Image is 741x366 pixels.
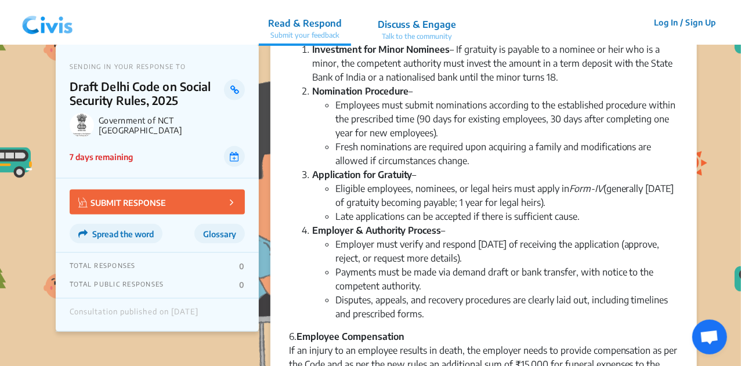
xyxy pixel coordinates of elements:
[378,31,456,42] p: Talk to the community
[312,42,678,84] li: – If gratuity is payable to a nominee or heir who is a minor, the competent authority must invest...
[312,224,441,236] strong: Employer & Authority Process
[297,331,404,343] strong: Employee Compensation
[70,190,245,215] button: SUBMIT RESPONSE
[378,17,456,31] p: Discuss & Engage
[78,195,166,209] p: SUBMIT RESPONSE
[239,280,244,289] p: 0
[70,280,164,289] p: TOTAL PUBLIC RESPONSES
[70,307,198,322] div: Consultation published on [DATE]
[335,209,678,223] li: Late applications can be accepted if there is sufficient cause.
[70,79,225,107] p: Draft Delhi Code on Social Security Rules, 2025
[70,262,136,271] p: TOTAL RESPONSES
[335,98,678,140] li: Employees must submit nominations according to the established procedure within the prescribed ti...
[194,224,245,244] button: Glossary
[70,224,162,244] button: Spread the word
[17,5,78,40] img: navlogo.png
[312,169,412,180] strong: Application for Gratuity
[289,330,678,344] div: 6.
[312,85,409,97] strong: Nomination Procedure
[692,320,727,354] div: Open chat
[78,198,88,208] img: Vector.jpg
[92,229,154,239] span: Spread the word
[70,151,133,163] p: 7 days remaining
[312,223,678,321] li: –
[268,30,342,41] p: Submit your feedback
[312,168,678,223] li: –
[70,63,245,70] p: SENDING IN YOUR RESPONSE TO
[335,237,678,265] li: Employer must verify and respond [DATE] of receiving the application (approve, reject, or request...
[312,44,450,55] strong: Investment for Minor Nominees
[335,293,678,321] li: Disputes, appeals, and recovery procedures are clearly laid out, including timelines and prescrib...
[335,182,678,209] li: Eligible employees, nominees, or legal heirs must apply in (generally [DATE] of gratuity becoming...
[239,262,244,271] p: 0
[70,113,94,137] img: Government of NCT Delhi logo
[335,140,678,168] li: Fresh nominations are required upon acquiring a family and modifications are allowed if circumsta...
[646,13,724,31] button: Log In / Sign Up
[312,84,678,168] li: –
[99,115,245,135] p: Government of NCT [GEOGRAPHIC_DATA]
[268,16,342,30] p: Read & Respond
[203,229,236,239] span: Glossary
[569,183,603,194] em: Form-IV
[335,265,678,293] li: Payments must be made via demand draft or bank transfer, with notice to the competent authority.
